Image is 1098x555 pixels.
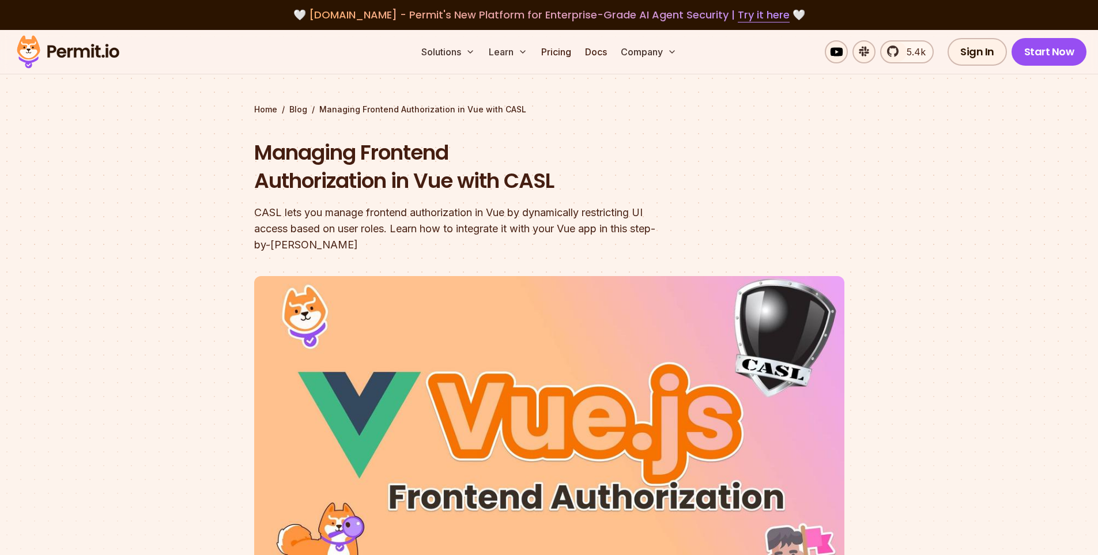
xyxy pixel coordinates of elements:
[537,40,576,63] a: Pricing
[1012,38,1087,66] a: Start Now
[880,40,934,63] a: 5.4k
[900,45,926,59] span: 5.4k
[254,104,277,115] a: Home
[417,40,480,63] button: Solutions
[289,104,307,115] a: Blog
[254,138,697,195] h1: Managing Frontend Authorization in Vue with CASL
[309,7,790,22] span: [DOMAIN_NAME] - Permit's New Platform for Enterprise-Grade AI Agent Security |
[28,7,1070,23] div: 🤍 🤍
[738,7,790,22] a: Try it here
[254,205,697,253] div: CASL lets you manage frontend authorization in Vue by dynamically restricting UI access based on ...
[484,40,532,63] button: Learn
[254,104,844,115] div: / /
[580,40,612,63] a: Docs
[616,40,681,63] button: Company
[12,32,124,71] img: Permit logo
[948,38,1007,66] a: Sign In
